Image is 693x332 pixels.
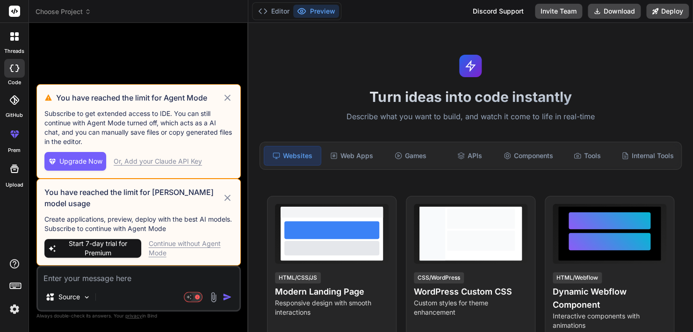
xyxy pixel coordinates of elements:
div: Tools [559,146,616,166]
label: code [8,79,21,87]
div: CSS/WordPress [414,272,464,283]
img: Pick Models [83,293,91,301]
button: Deploy [646,4,689,19]
img: attachment [208,292,219,303]
div: HTML/Webflow [553,272,602,283]
span: Start 7-day trial for Premium [59,239,137,258]
div: Games [382,146,439,166]
p: Source [58,292,80,302]
label: threads [4,47,24,55]
h4: Modern Landing Page [275,285,389,298]
div: Discord Support [467,4,529,19]
div: Continue without Agent Mode [149,239,233,258]
div: Web Apps [323,146,380,166]
h4: WordPress Custom CSS [414,285,527,298]
div: Components [500,146,557,166]
div: Or, Add your Claude API Key [114,157,202,166]
div: APIs [441,146,498,166]
label: Upload [6,181,23,189]
img: icon [223,292,232,302]
p: Describe what you want to build, and watch it come to life in real-time [254,111,687,123]
button: Preview [293,5,339,18]
div: Internal Tools [618,146,678,166]
p: Custom styles for theme enhancement [414,298,527,317]
p: Interactive components with animations [553,311,666,330]
div: Websites [264,146,322,166]
p: Subscribe to get extended access to IDE. You can still continue with Agent Mode turned off, which... [44,109,233,146]
label: GitHub [6,111,23,119]
p: Responsive design with smooth interactions [275,298,389,317]
span: privacy [125,313,142,318]
p: Always double-check its answers. Your in Bind [36,311,241,320]
p: Create applications, preview, deploy with the best AI models. Subscribe to continue with Agent Mode [44,215,233,233]
span: Choose Project [36,7,91,16]
h1: Turn ideas into code instantly [254,88,687,105]
img: settings [7,301,22,317]
button: Invite Team [535,4,582,19]
button: Start 7-day trial for Premium [44,239,141,258]
button: Upgrade Now [44,152,106,171]
label: prem [8,146,21,154]
h3: You have reached the limit for [PERSON_NAME] model usage [44,187,222,209]
div: HTML/CSS/JS [275,272,321,283]
h3: You have reached the limit for Agent Mode [56,92,222,103]
button: Editor [254,5,293,18]
span: Upgrade Now [59,157,102,166]
h4: Dynamic Webflow Component [553,285,666,311]
button: Download [588,4,641,19]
